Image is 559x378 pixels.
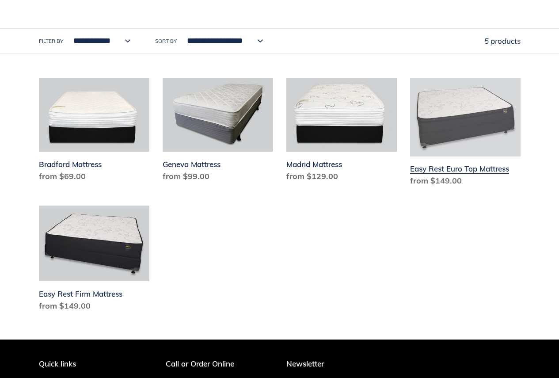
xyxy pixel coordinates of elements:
p: Call or Order Online [166,359,273,368]
label: Filter by [39,37,63,45]
a: Easy Rest Firm Mattress [39,206,149,315]
p: Newsletter [286,359,521,368]
a: Geneva Mattress [163,78,273,186]
span: 5 products [484,36,521,46]
label: Sort by [155,37,177,45]
p: Quick links [39,359,130,368]
a: Madrid Mattress [286,78,397,186]
a: Bradford Mattress [39,78,149,186]
a: Easy Rest Euro Top Mattress [410,78,521,191]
